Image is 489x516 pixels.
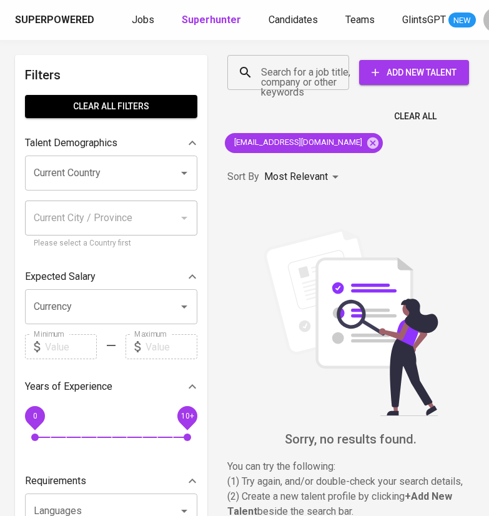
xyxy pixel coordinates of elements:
[25,131,197,156] div: Talent Demographics
[15,13,97,27] a: Superpowered
[25,136,117,151] p: Talent Demographics
[345,12,377,28] a: Teams
[389,105,442,128] button: Clear All
[35,99,187,114] span: Clear All filters
[225,133,383,153] div: [EMAIL_ADDRESS][DOMAIN_NAME]
[369,65,459,81] span: Add New Talent
[34,237,189,250] p: Please select a Country first
[182,14,241,26] b: Superhunter
[227,429,474,449] h6: Sorry, no results found.
[25,65,197,85] h6: Filters
[269,12,320,28] a: Candidates
[264,169,328,184] p: Most Relevant
[25,469,197,494] div: Requirements
[264,166,343,189] div: Most Relevant
[257,229,445,416] img: file_searching.svg
[45,334,97,359] input: Value
[132,14,154,26] span: Jobs
[402,12,476,28] a: GlintsGPT NEW
[25,379,112,394] p: Years of Experience
[225,137,370,149] span: [EMAIL_ADDRESS][DOMAIN_NAME]
[227,459,474,474] p: You can try the following :
[227,474,474,489] p: (1) Try again, and/or double-check your search details,
[32,412,37,420] span: 0
[146,334,197,359] input: Value
[25,269,96,284] p: Expected Salary
[180,412,194,420] span: 10+
[25,474,86,489] p: Requirements
[15,13,94,27] div: Superpowered
[394,109,437,124] span: Clear All
[269,14,318,26] span: Candidates
[359,60,469,85] button: Add New Talent
[25,95,197,118] button: Clear All filters
[448,14,476,27] span: NEW
[345,14,375,26] span: Teams
[25,264,197,289] div: Expected Salary
[227,169,259,184] p: Sort By
[182,12,244,28] a: Superhunter
[25,374,197,399] div: Years of Experience
[175,298,193,315] button: Open
[402,14,446,26] span: GlintsGPT
[132,12,157,28] a: Jobs
[175,164,193,182] button: Open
